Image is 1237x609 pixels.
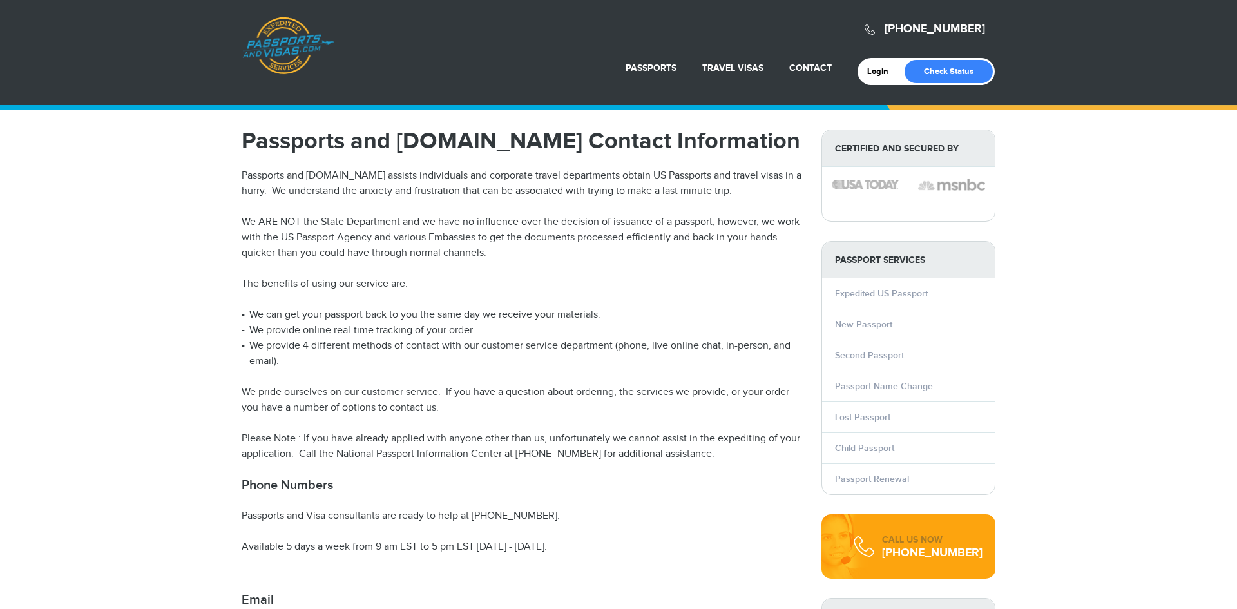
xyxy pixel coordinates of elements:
[885,22,985,36] a: [PHONE_NUMBER]
[918,177,985,193] img: image description
[242,385,802,416] p: We pride ourselves on our customer service. If you have a question about ordering, the services w...
[242,17,334,75] a: Passports & [DOMAIN_NAME]
[242,508,802,524] p: Passports and Visa consultants are ready to help at [PHONE_NUMBER].
[242,307,802,323] li: We can get your passport back to you the same day we receive your materials.
[242,215,802,261] p: We ARE NOT the State Department and we have no influence over the decision of issuance of a passp...
[789,63,832,73] a: Contact
[242,338,802,369] li: We provide 4 different methods of contact with our customer service department (phone, live onlin...
[835,350,904,361] a: Second Passport
[822,242,995,278] strong: PASSPORT SERVICES
[835,474,909,485] a: Passport Renewal
[242,276,802,292] p: The benefits of using our service are:
[242,539,802,555] p: Available 5 days a week from 9 am EST to 5 pm EST [DATE] - [DATE].
[867,66,897,77] a: Login
[905,60,993,83] a: Check Status
[242,168,802,199] p: Passports and [DOMAIN_NAME] assists individuals and corporate travel departments obtain US Passpo...
[242,431,802,462] p: Please Note : If you have already applied with anyone other than us, unfortunately we cannot assi...
[242,592,802,608] h2: Email
[822,130,995,167] strong: Certified and Secured by
[242,323,802,338] li: We provide online real-time tracking of your order.
[702,63,763,73] a: Travel Visas
[626,63,676,73] a: Passports
[882,534,983,546] div: CALL US NOW
[835,381,933,392] a: Passport Name Change
[835,288,928,299] a: Expedited US Passport
[835,443,894,454] a: Child Passport
[835,319,892,330] a: New Passport
[832,180,899,189] img: image description
[242,130,802,153] h1: Passports and [DOMAIN_NAME] Contact Information
[882,546,983,559] div: [PHONE_NUMBER]
[242,478,802,493] h2: Phone Numbers
[835,412,890,423] a: Lost Passport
